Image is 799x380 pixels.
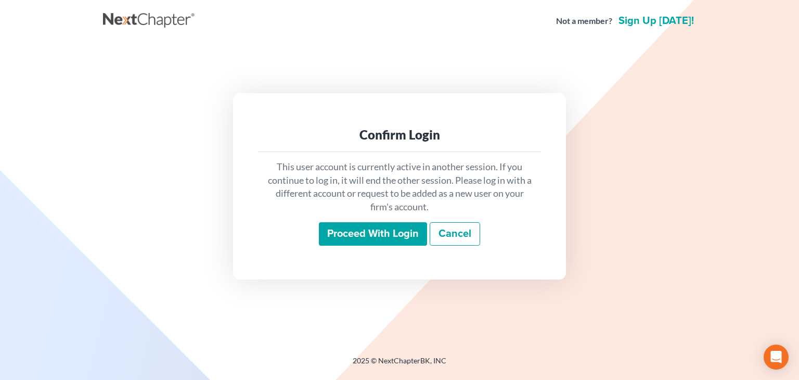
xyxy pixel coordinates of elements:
div: Open Intercom Messenger [764,345,789,370]
p: This user account is currently active in another session. If you continue to log in, it will end ... [266,160,533,214]
div: 2025 © NextChapterBK, INC [103,356,696,374]
strong: Not a member? [556,15,612,27]
div: Confirm Login [266,126,533,143]
input: Proceed with login [319,222,427,246]
a: Sign up [DATE]! [616,16,696,26]
a: Cancel [430,222,480,246]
